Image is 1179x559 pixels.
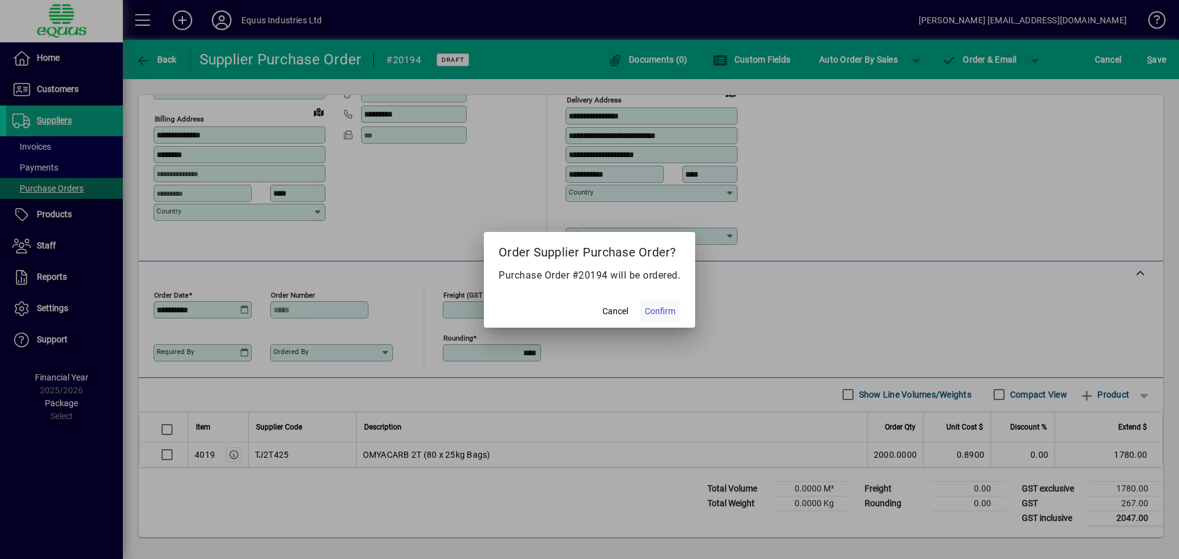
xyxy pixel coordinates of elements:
[499,268,680,283] p: Purchase Order #20194 will be ordered.
[640,301,680,323] button: Confirm
[596,301,635,323] button: Cancel
[484,232,695,268] h2: Order Supplier Purchase Order?
[645,305,675,318] span: Confirm
[602,305,628,318] span: Cancel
